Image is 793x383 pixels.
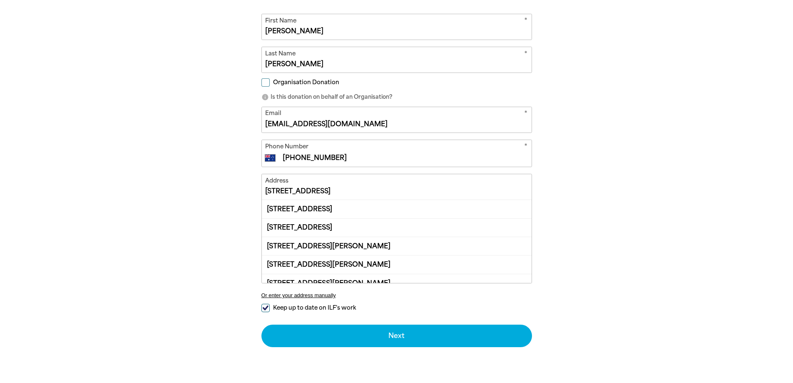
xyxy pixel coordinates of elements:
div: [STREET_ADDRESS][PERSON_NAME] [262,255,532,273]
div: [STREET_ADDRESS][PERSON_NAME] [262,274,532,292]
span: Organisation Donation [273,78,339,86]
input: Organisation Donation [261,78,270,87]
button: Or enter your address manually [261,292,532,298]
div: [STREET_ADDRESS] [262,218,532,237]
i: info [261,93,269,101]
div: [STREET_ADDRESS] [262,200,532,218]
div: [STREET_ADDRESS][PERSON_NAME] [262,237,532,255]
p: Is this donation on behalf of an Organisation? [261,93,532,101]
button: Next [261,325,532,347]
span: Keep up to date on ILF's work [273,304,356,312]
input: Keep up to date on ILF's work [261,304,270,312]
i: Required [524,142,527,153]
